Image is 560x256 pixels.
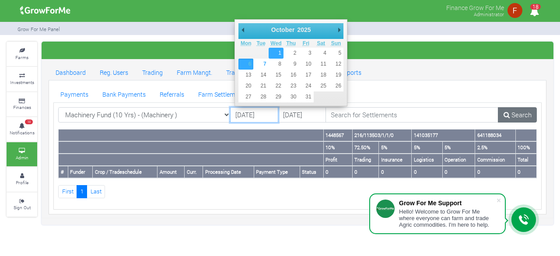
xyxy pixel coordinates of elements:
a: Admin [7,142,37,166]
input: DD/MM/YYYY [230,107,278,123]
a: Reg. Users [93,63,135,81]
button: 27 [238,91,253,102]
th: Funder [68,166,93,178]
button: 24 [298,81,313,91]
a: Sign Out [7,193,37,217]
th: 216/113503/1/1/0 [352,130,411,141]
button: 2 [283,48,298,59]
button: 5 [329,48,343,59]
div: 2025 [296,23,312,36]
button: Next Month [335,23,343,36]
button: 17 [298,70,313,81]
a: 1 [77,185,87,198]
th: 72.50% [352,141,379,154]
th: 0 [412,166,443,178]
th: 141035177 [412,130,475,141]
th: Logistics [412,154,443,166]
th: 5% [412,141,443,154]
a: Farm Mangt. [170,63,219,81]
small: Grow For Me Panel [17,26,60,32]
button: 13 [238,70,253,81]
th: Processing Date [203,166,254,178]
th: 0 [442,166,475,178]
th: Insurance [379,154,412,166]
a: First [58,185,77,198]
button: 15 [269,70,283,81]
button: 14 [253,70,268,81]
a: Search [498,107,537,123]
th: # [59,166,68,178]
a: Farms [7,42,37,66]
button: 11 [314,59,329,70]
p: Finance Grow For Me [446,2,504,12]
a: Last [87,185,105,198]
input: DD/MM/YYYY [278,107,326,123]
th: 0 [515,166,536,178]
a: Reports [333,63,368,81]
i: Notifications [526,2,543,21]
button: 9 [283,59,298,70]
a: Referrals [153,85,191,102]
button: 25 [314,81,329,91]
a: Trading [135,63,170,81]
button: 19 [329,70,343,81]
th: 0 [379,166,412,178]
button: 30 [283,91,298,102]
th: 5% [442,141,475,154]
abbr: Sunday [331,40,341,46]
img: growforme image [506,2,524,19]
a: Finances [7,92,37,116]
th: Status [300,166,323,178]
button: 16 [283,70,298,81]
a: Profile [7,167,37,191]
a: Bank Payments [95,85,153,102]
th: Commission [475,154,515,166]
abbr: Monday [241,40,252,46]
th: Profit [323,154,352,166]
a: Payments [53,85,95,102]
button: 31 [298,91,313,102]
button: 3 [298,48,313,59]
th: Total [515,154,536,166]
a: Trade Mangt. [219,63,269,81]
th: Crop / Tradeschedule [93,166,157,178]
button: 10 [298,59,313,70]
th: Curr. [185,166,203,178]
small: Finances [13,104,31,110]
button: 29 [269,91,283,102]
th: 1448567 [323,130,352,141]
a: 18 [526,8,543,17]
button: 4 [314,48,329,59]
button: 8 [269,59,283,70]
small: Administrator [474,11,504,18]
button: 22 [269,81,283,91]
button: 21 [253,81,268,91]
th: Operation [442,154,475,166]
th: 10% [323,141,352,154]
button: 1 [269,48,283,59]
button: 20 [238,81,253,91]
abbr: Saturday [317,40,325,46]
span: 18 [25,119,33,125]
small: Investments [10,79,34,85]
small: Profile [16,179,28,186]
span: 18 [530,4,541,10]
a: 18 Notifications [7,117,37,141]
button: 6 [238,59,253,70]
small: Farms [15,54,28,60]
a: Farm Settlements [191,85,254,102]
abbr: Friday [303,40,309,46]
abbr: Thursday [286,40,296,46]
div: Hello! Welcome to Grow For Me where everyone can farm and trade Agric commodities. I'm here to help. [399,208,496,228]
div: Grow For Me Support [399,200,496,207]
small: Sign Out [14,204,31,210]
small: Notifications [10,130,35,136]
button: Previous Month [238,23,247,36]
nav: Page Navigation [58,185,537,198]
th: Payment Type [254,166,300,178]
button: 7 [253,59,268,70]
small: Admin [16,154,28,161]
input: Search for Settlements [325,107,499,123]
div: October [270,23,296,36]
th: Trading [352,154,379,166]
